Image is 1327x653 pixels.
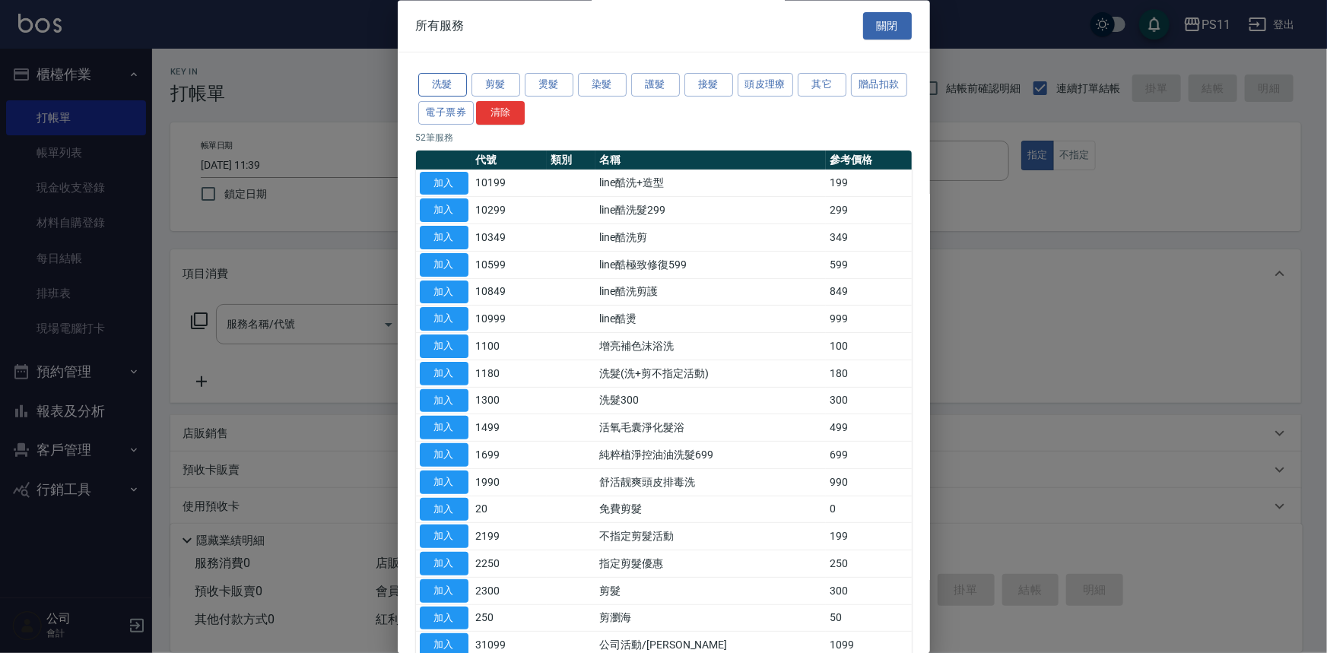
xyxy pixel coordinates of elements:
button: 贈品扣款 [851,74,907,97]
td: 剪髮 [595,578,826,605]
td: 10199 [472,170,547,198]
button: 關閉 [863,12,912,40]
td: 300 [826,578,911,605]
button: 加入 [420,417,468,440]
button: 加入 [420,498,468,521]
td: 10999 [472,306,547,333]
td: 活氧毛囊淨化髮浴 [595,414,826,442]
td: 499 [826,414,911,442]
td: 2199 [472,523,547,550]
td: 剪瀏海 [595,605,826,632]
button: 洗髮 [418,74,467,97]
td: 2300 [472,578,547,605]
button: 加入 [420,335,468,359]
td: 洗髮300 [595,388,826,415]
button: 加入 [420,172,468,195]
td: 不指定剪髮活動 [595,523,826,550]
td: 10599 [472,252,547,279]
p: 52 筆服務 [416,131,912,144]
td: 250 [826,550,911,578]
span: 所有服務 [416,18,465,33]
td: 免費剪髮 [595,496,826,524]
td: 199 [826,523,911,550]
button: 護髮 [631,74,680,97]
td: 20 [472,496,547,524]
td: 0 [826,496,911,524]
td: 指定剪髮優惠 [595,550,826,578]
td: 599 [826,252,911,279]
td: line酷極致修復599 [595,252,826,279]
td: line酷洗剪護 [595,279,826,306]
td: 180 [826,360,911,388]
td: 2250 [472,550,547,578]
button: 加入 [420,389,468,413]
button: 染髮 [578,74,627,97]
td: 1990 [472,469,547,496]
button: 加入 [420,525,468,549]
td: 990 [826,469,911,496]
td: 849 [826,279,911,306]
td: 250 [472,605,547,632]
button: 頭皮理療 [738,74,794,97]
button: 燙髮 [525,74,573,97]
td: 1499 [472,414,547,442]
td: line酷洗+造型 [595,170,826,198]
button: 加入 [420,281,468,304]
td: 增亮補色沫浴洗 [595,333,826,360]
button: 其它 [798,74,846,97]
td: 1100 [472,333,547,360]
td: 1180 [472,360,547,388]
th: 名稱 [595,151,826,170]
td: line酷燙 [595,306,826,333]
button: 加入 [420,579,468,603]
button: 加入 [420,444,468,468]
td: 10849 [472,279,547,306]
button: 加入 [420,471,468,494]
td: 純粹植淨控油油洗髮699 [595,442,826,469]
td: 洗髮(洗+剪不指定活動) [595,360,826,388]
button: 加入 [420,362,468,385]
td: 1699 [472,442,547,469]
td: 10349 [472,224,547,252]
td: 199 [826,170,911,198]
th: 代號 [472,151,547,170]
td: 349 [826,224,911,252]
td: 50 [826,605,911,632]
button: 加入 [420,553,468,576]
button: 加入 [420,308,468,331]
td: 299 [826,197,911,224]
button: 剪髮 [471,74,520,97]
td: line酷洗剪 [595,224,826,252]
th: 類別 [547,151,596,170]
th: 參考價格 [826,151,911,170]
td: 10299 [472,197,547,224]
td: 100 [826,333,911,360]
td: 999 [826,306,911,333]
button: 加入 [420,607,468,630]
td: line酷洗髮299 [595,197,826,224]
td: 舒活靓爽頭皮排毒洗 [595,469,826,496]
button: 電子票券 [418,101,475,125]
td: 1300 [472,388,547,415]
button: 清除 [476,101,525,125]
button: 加入 [420,227,468,250]
td: 699 [826,442,911,469]
button: 接髮 [684,74,733,97]
button: 加入 [420,199,468,223]
button: 加入 [420,253,468,277]
td: 300 [826,388,911,415]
